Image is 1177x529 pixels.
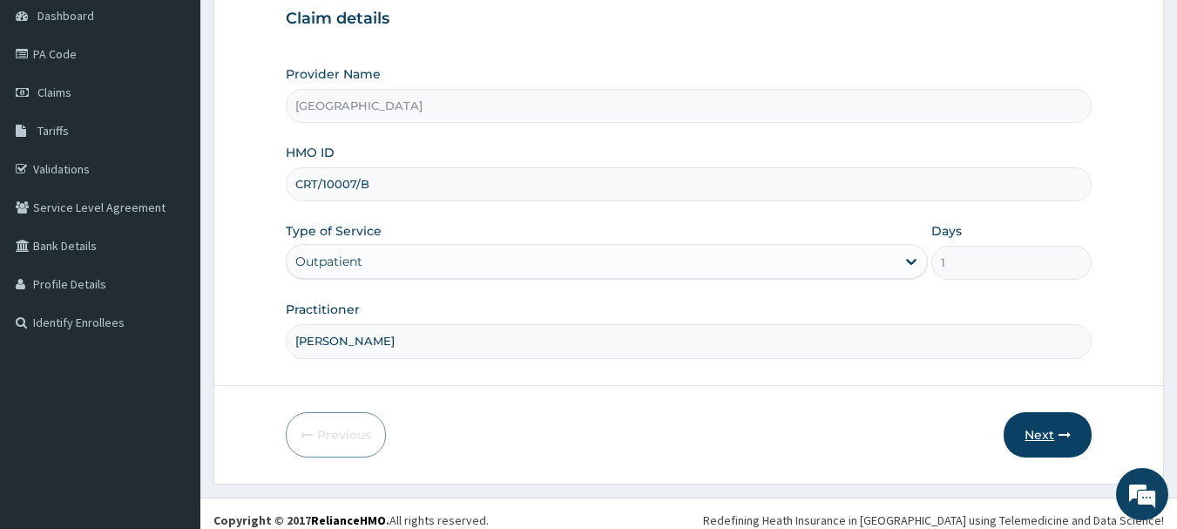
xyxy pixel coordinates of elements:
button: Next [1004,412,1092,458]
div: Minimize live chat window [286,9,328,51]
h3: Claim details [286,10,1092,29]
div: Redefining Heath Insurance in [GEOGRAPHIC_DATA] using Telemedicine and Data Science! [703,512,1164,529]
span: Claims [37,85,71,100]
span: Tariffs [37,123,69,139]
label: Days [931,222,962,240]
strong: Copyright © 2017 . [213,512,389,528]
span: We're online! [101,155,240,331]
label: Practitioner [286,301,360,318]
div: Chat with us now [91,98,293,120]
textarea: Type your message and hit 'Enter' [9,348,332,409]
label: HMO ID [286,144,335,161]
button: Previous [286,412,386,458]
label: Provider Name [286,65,381,83]
img: d_794563401_company_1708531726252_794563401 [32,87,71,131]
input: Enter HMO ID [286,167,1092,201]
div: Outpatient [295,253,362,270]
a: RelianceHMO [311,512,386,528]
label: Type of Service [286,222,382,240]
span: Dashboard [37,8,94,24]
input: Enter Name [286,324,1092,358]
